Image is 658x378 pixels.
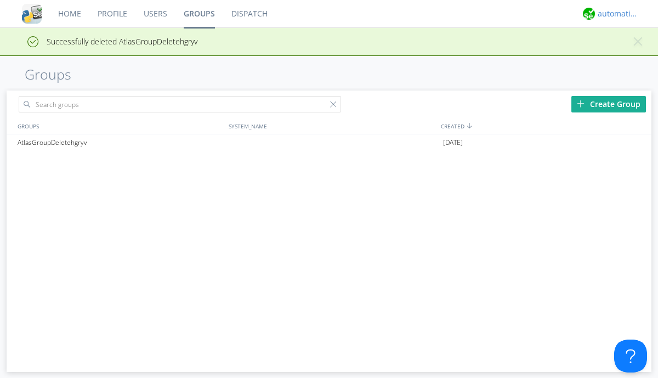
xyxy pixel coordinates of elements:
div: CREATED [438,118,651,134]
div: Create Group [571,96,646,112]
span: [DATE] [443,134,463,151]
img: d2d01cd9b4174d08988066c6d424eccd [583,8,595,20]
div: GROUPS [15,118,223,134]
iframe: Toggle Customer Support [614,340,647,373]
div: automation+atlas [598,8,639,19]
a: AtlasGroupDeletehgryv[DATE] [7,134,651,151]
span: Successfully deleted AtlasGroupDeletehgryv [8,36,197,47]
img: plus.svg [577,100,585,108]
div: AtlasGroupDeletehgryv [15,134,226,151]
div: SYSTEM_NAME [226,118,438,134]
input: Search groups [19,96,341,112]
img: cddb5a64eb264b2086981ab96f4c1ba7 [22,4,42,24]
